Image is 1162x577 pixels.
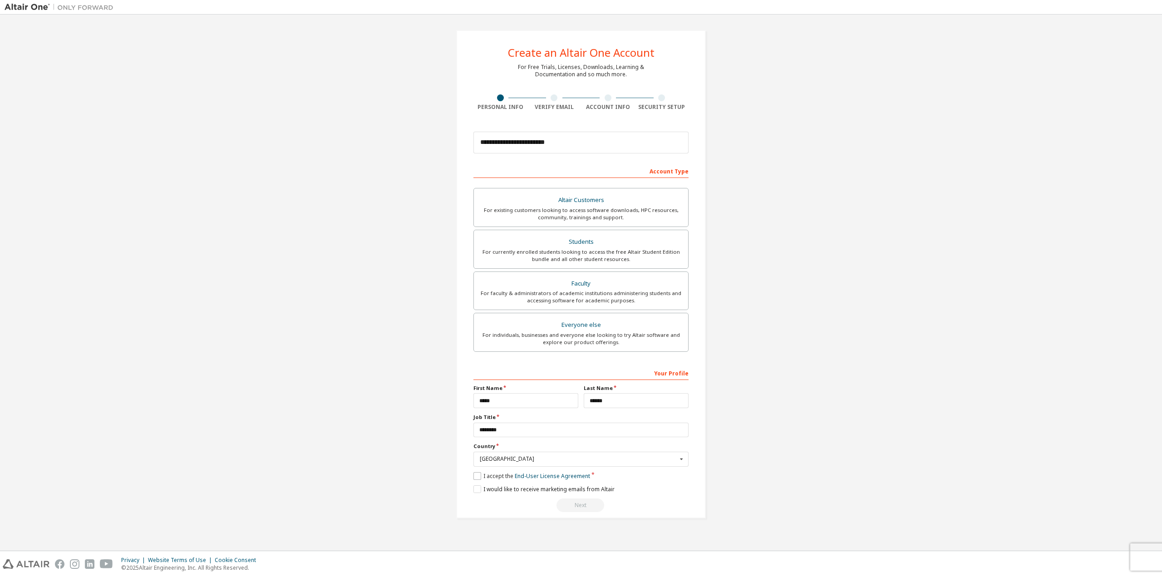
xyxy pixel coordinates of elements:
[518,64,644,78] div: For Free Trials, Licenses, Downloads, Learning & Documentation and so much more.
[473,443,689,450] label: Country
[584,385,689,392] label: Last Name
[55,559,64,569] img: facebook.svg
[479,236,683,248] div: Students
[480,456,677,462] div: [GEOGRAPHIC_DATA]
[3,559,49,569] img: altair_logo.svg
[479,248,683,263] div: For currently enrolled students looking to access the free Altair Student Edition bundle and all ...
[121,564,261,572] p: © 2025 Altair Engineering, Inc. All Rights Reserved.
[70,559,79,569] img: instagram.svg
[121,557,148,564] div: Privacy
[527,104,581,111] div: Verify Email
[508,47,655,58] div: Create an Altair One Account
[148,557,215,564] div: Website Terms of Use
[473,385,578,392] label: First Name
[5,3,118,12] img: Altair One
[473,485,615,493] label: I would like to receive marketing emails from Altair
[479,277,683,290] div: Faculty
[473,365,689,380] div: Your Profile
[473,472,590,480] label: I accept the
[515,472,590,480] a: End-User License Agreement
[581,104,635,111] div: Account Info
[215,557,261,564] div: Cookie Consent
[85,559,94,569] img: linkedin.svg
[479,331,683,346] div: For individuals, businesses and everyone else looking to try Altair software and explore our prod...
[479,319,683,331] div: Everyone else
[100,559,113,569] img: youtube.svg
[473,498,689,512] div: Read and acccept EULA to continue
[473,414,689,421] label: Job Title
[473,163,689,178] div: Account Type
[479,194,683,207] div: Altair Customers
[635,104,689,111] div: Security Setup
[479,290,683,304] div: For faculty & administrators of academic institutions administering students and accessing softwa...
[479,207,683,221] div: For existing customers looking to access software downloads, HPC resources, community, trainings ...
[473,104,527,111] div: Personal Info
